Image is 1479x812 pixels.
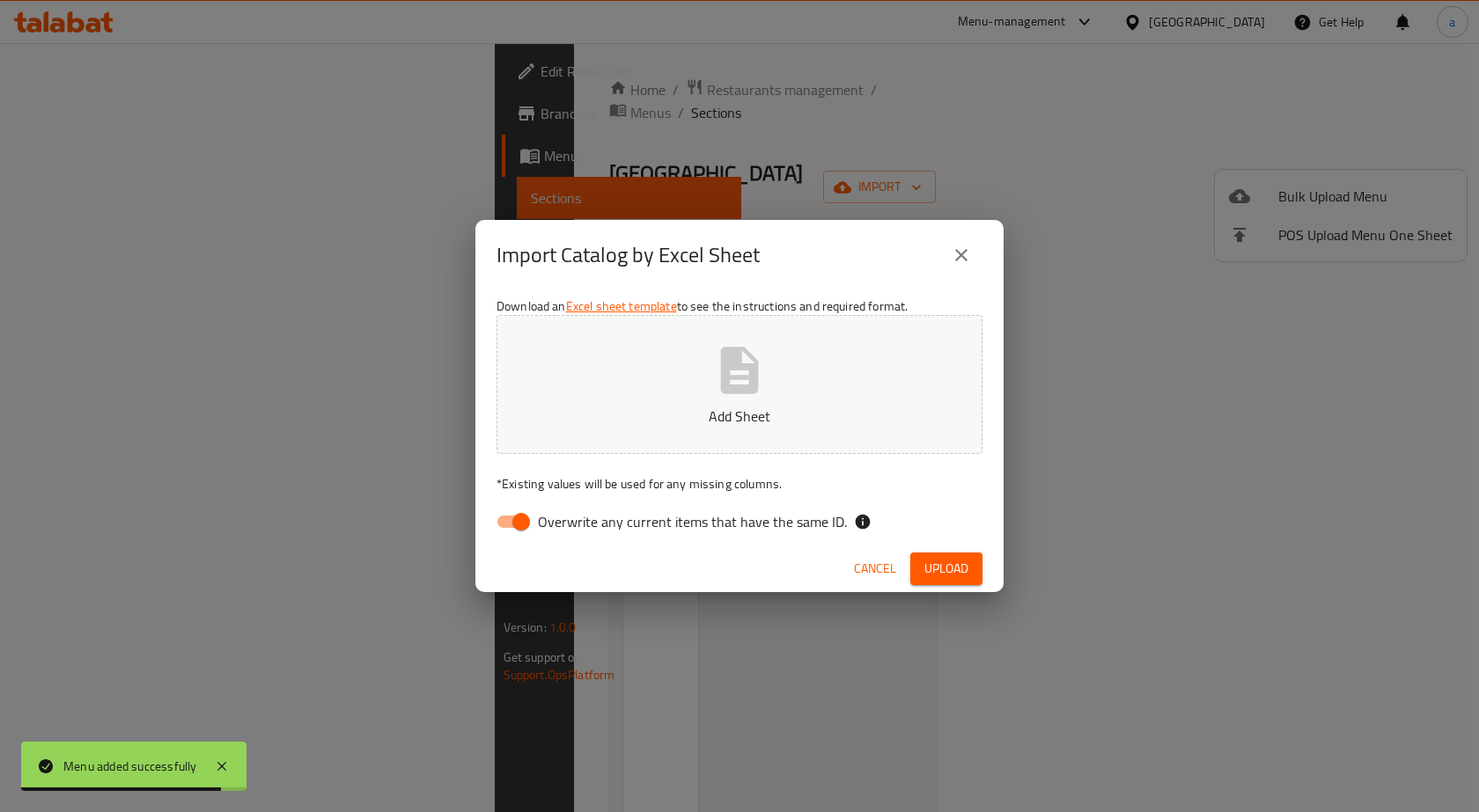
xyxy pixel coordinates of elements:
[854,558,896,580] span: Cancel
[497,241,760,269] h2: Import Catalog by Excel Sheet
[497,475,982,493] p: Existing values will be used for any missing columns.
[538,511,847,532] span: Overwrite any current items that have the same ID.
[940,234,982,276] button: close
[566,295,677,318] a: Excel sheet template
[854,513,872,530] svg: If the overwrite option isn't selected, then the items that match an existing ID will be ignored ...
[847,552,903,585] button: Cancel
[497,315,982,454] button: Add Sheet
[910,552,982,585] button: Upload
[924,558,968,580] span: Upload
[63,757,197,776] div: Menu added successfully
[524,406,955,427] p: Add Sheet
[475,290,1004,545] div: Download an to see the instructions and required format.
